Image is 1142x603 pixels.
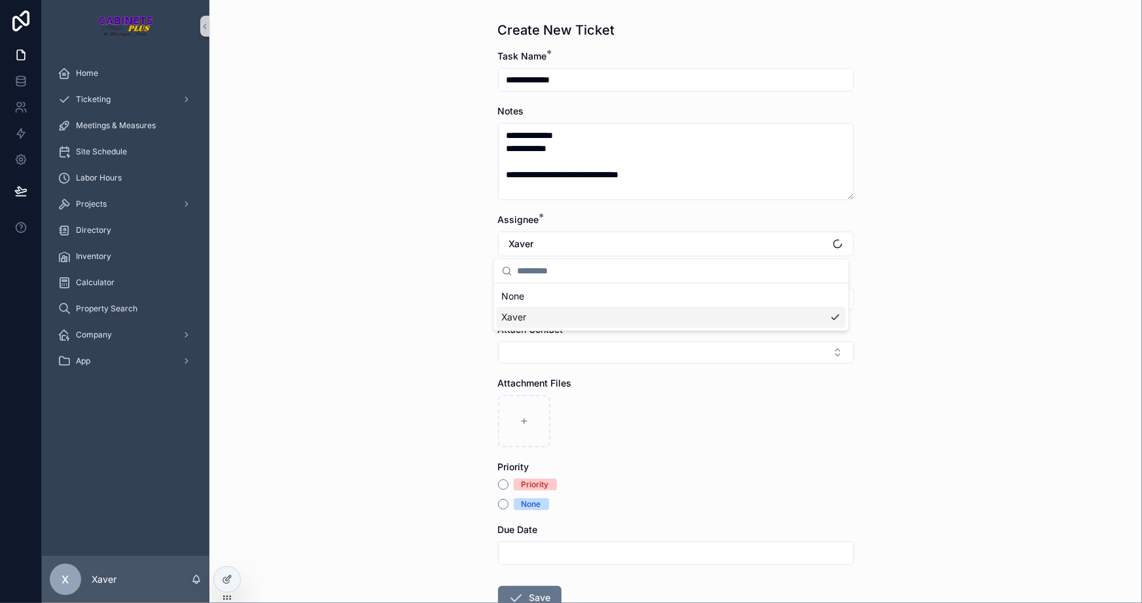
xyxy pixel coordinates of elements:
div: Priority [522,479,549,491]
a: Home [50,61,202,85]
span: Home [76,68,98,78]
span: Directory [76,225,111,235]
span: Projects [76,199,107,209]
span: Attach Contact [498,324,563,335]
a: Meetings & Measures [50,114,202,137]
span: Inventory [76,251,111,262]
h1: Create New Ticket [498,21,615,39]
a: Projects [50,192,202,216]
span: Xaver [509,237,534,250]
img: App logo [98,16,154,37]
span: Property Search [76,303,137,314]
span: Due Date [498,524,538,535]
a: Company [50,323,202,347]
div: Suggestions [494,283,849,330]
a: Calculator [50,271,202,294]
span: Notes [498,105,524,116]
span: Labor Hours [76,173,122,183]
span: Meetings & Measures [76,120,156,131]
button: Select Button [498,232,854,256]
a: Ticketing [50,88,202,111]
div: None [497,286,846,307]
a: Property Search [50,297,202,320]
span: Priority [498,461,529,472]
span: X [62,572,69,587]
a: Inventory [50,245,202,268]
span: Calculator [76,277,115,288]
p: Xaver [92,573,116,586]
a: Labor Hours [50,166,202,190]
a: Directory [50,218,202,242]
span: Site Schedule [76,146,127,157]
a: Site Schedule [50,140,202,164]
div: scrollable content [42,52,209,390]
span: App [76,356,90,366]
button: Select Button [498,341,854,364]
span: Assignee [498,214,539,225]
div: None [522,498,541,510]
a: App [50,349,202,373]
span: Task Name [498,50,547,61]
span: Company [76,330,112,340]
span: Attachment Files [498,377,572,388]
span: Xaver [502,311,527,324]
span: Ticketing [76,94,111,105]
